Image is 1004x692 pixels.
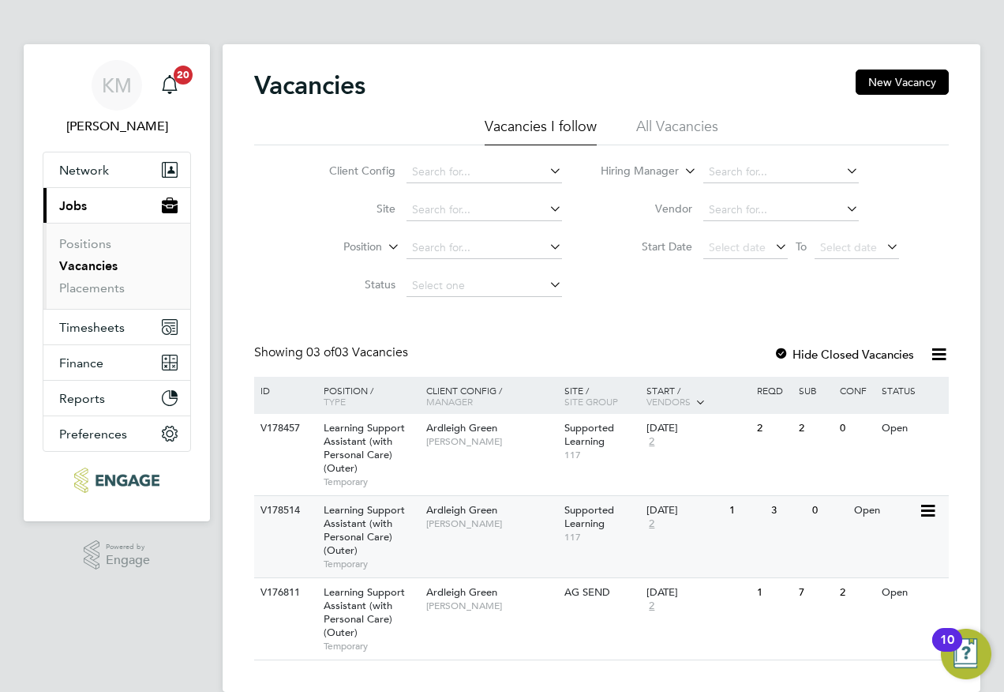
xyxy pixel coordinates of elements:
[646,504,721,517] div: [DATE]
[820,240,877,254] span: Select date
[406,161,562,183] input: Search for...
[836,377,877,404] div: Conf
[703,199,859,221] input: Search for...
[257,414,312,443] div: V178457
[43,310,190,344] button: Timesheets
[106,554,150,567] span: Engage
[878,578,946,607] div: Open
[102,75,132,96] span: KM
[940,640,954,660] div: 10
[422,377,560,415] div: Client Config /
[324,476,418,488] span: Temporary
[725,496,766,525] div: 1
[426,421,497,434] span: Ardleigh Green
[703,161,859,183] input: Search for...
[767,496,808,525] div: 3
[312,377,422,415] div: Position /
[257,496,312,525] div: V178514
[43,117,191,136] span: Karen Marcelline
[324,421,405,475] span: Learning Support Assistant (with Personal Care) (Outer)
[174,66,193,85] span: 20
[257,578,312,607] div: V176811
[306,344,408,360] span: 03 Vacancies
[795,377,836,404] div: Sub
[43,152,190,187] button: Network
[426,435,556,448] span: [PERSON_NAME]
[324,395,346,408] span: Type
[24,44,210,521] nav: Main navigation
[74,468,159,493] img: ncclondon-logo-retina.png
[646,600,657,613] span: 2
[43,60,191,136] a: KM[PERSON_NAME]
[406,275,562,297] input: Select one
[59,355,103,370] span: Finance
[43,381,190,416] button: Reports
[646,422,749,435] div: [DATE]
[43,188,190,223] button: Jobs
[426,517,556,530] span: [PERSON_NAME]
[306,344,335,360] span: 03 of
[564,395,618,408] span: Site Group
[878,414,946,443] div: Open
[646,395,691,408] span: Vendors
[43,223,190,309] div: Jobs
[850,496,919,525] div: Open
[564,503,614,530] span: Supported Learning
[257,377,312,404] div: ID
[941,629,991,679] button: Open Resource Center, 10 new notifications
[59,280,125,295] a: Placements
[426,585,497,599] span: Ardleigh Green
[305,277,395,291] label: Status
[305,201,395,216] label: Site
[485,117,597,145] li: Vacancies I follow
[753,377,794,404] div: Reqd
[753,414,794,443] div: 2
[254,344,411,361] div: Showing
[709,240,766,254] span: Select date
[564,421,614,448] span: Supported Learning
[43,345,190,380] button: Finance
[426,503,497,517] span: Ardleigh Green
[646,435,657,449] span: 2
[564,531,639,543] span: 117
[836,578,877,607] div: 2
[43,468,191,493] a: Go to home page
[59,427,127,442] span: Preferences
[636,117,718,145] li: All Vacancies
[791,236,811,257] span: To
[59,236,111,251] a: Positions
[59,258,118,273] a: Vacancies
[106,540,150,554] span: Powered by
[560,377,643,415] div: Site /
[588,164,679,179] label: Hiring Manager
[426,395,473,408] span: Manager
[84,540,151,570] a: Powered byEngage
[406,199,562,221] input: Search for...
[305,164,395,178] label: Client Config
[601,201,692,216] label: Vendor
[808,496,849,525] div: 0
[646,586,749,600] div: [DATE]
[324,585,405,639] span: Learning Support Assistant (with Personal Care) (Outer)
[59,163,109,178] span: Network
[59,391,105,406] span: Reports
[564,585,610,599] span: AG SEND
[59,320,125,335] span: Timesheets
[836,414,877,443] div: 0
[601,239,692,254] label: Start Date
[564,449,639,461] span: 117
[406,237,562,259] input: Search for...
[43,416,190,451] button: Preferences
[324,558,418,570] span: Temporary
[324,640,418,653] span: Temporary
[154,60,185,111] a: 20
[646,517,657,531] span: 2
[642,377,753,416] div: Start /
[878,377,946,404] div: Status
[795,414,836,443] div: 2
[795,578,836,607] div: 7
[753,578,794,607] div: 1
[856,70,949,95] button: New Vacancy
[59,198,87,213] span: Jobs
[291,239,382,255] label: Position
